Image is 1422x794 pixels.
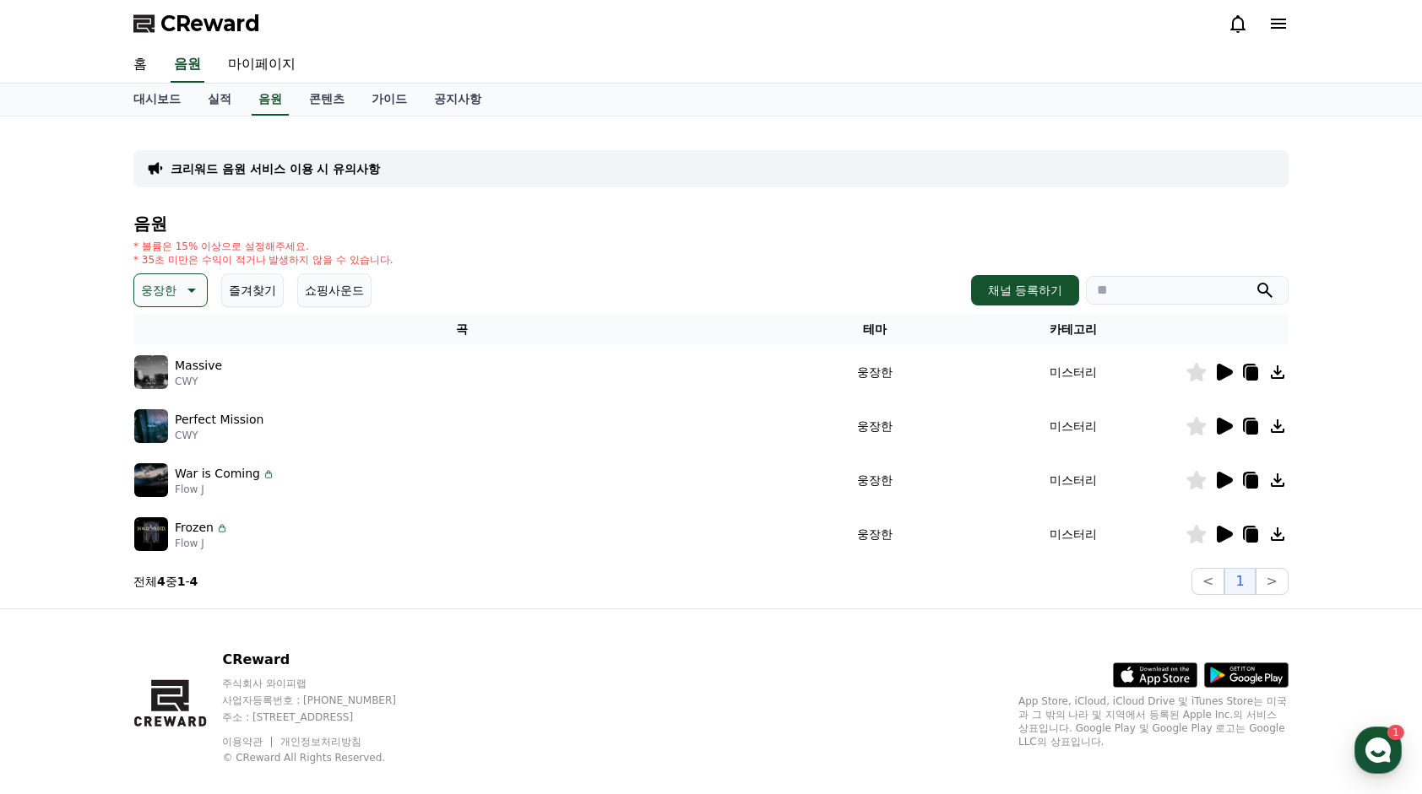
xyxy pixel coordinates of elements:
[175,411,263,429] p: Perfect Mission
[222,710,428,724] p: 주소 : [STREET_ADDRESS]
[960,314,1186,345] th: 카테고리
[790,314,960,345] th: 테마
[134,517,168,551] img: music
[171,47,204,83] a: 음원
[120,84,194,116] a: 대시보드
[960,507,1186,561] td: 미스터리
[171,160,380,177] a: 크리워드 음원 서비스 이용 시 유의사항
[134,409,168,443] img: music
[222,736,275,748] a: 이용약관
[175,429,263,442] p: CWY
[280,736,361,748] a: 개인정보처리방침
[133,10,260,37] a: CReward
[190,575,198,588] strong: 4
[133,573,198,590] p: 전체 중 -
[222,694,428,707] p: 사업자등록번호 : [PHONE_NUMBER]
[1191,568,1224,595] button: <
[296,84,358,116] a: 콘텐츠
[133,273,208,307] button: 웅장한
[175,357,222,375] p: Massive
[157,575,166,588] strong: 4
[177,575,186,588] strong: 1
[421,84,495,116] a: 공지사항
[175,537,229,550] p: Flow J
[175,465,260,483] p: War is Coming
[790,345,960,399] td: 웅장한
[971,275,1079,305] button: 채널 등록하기
[790,507,960,561] td: 웅장한
[358,84,421,116] a: 가이드
[1256,568,1289,595] button: >
[133,214,1289,233] h4: 음원
[790,453,960,507] td: 웅장한
[222,751,428,764] p: © CReward All Rights Reserved.
[120,47,160,83] a: 홈
[175,483,275,496] p: Flow J
[252,84,289,116] a: 음원
[175,519,214,537] p: Frozen
[194,84,245,116] a: 실적
[134,463,168,497] img: music
[222,650,428,670] p: CReward
[960,453,1186,507] td: 미스터리
[790,399,960,453] td: 웅장한
[960,399,1186,453] td: 미스터리
[960,345,1186,399] td: 미스터리
[133,253,393,267] p: * 35초 미만은 수익이 적거나 발생하지 않을 수 있습니다.
[221,273,284,307] button: 즐겨찾기
[175,375,222,388] p: CWY
[222,677,428,690] p: 주식회사 와이피랩
[160,10,260,37] span: CReward
[141,278,176,302] p: 웅장한
[133,314,790,345] th: 곡
[214,47,309,83] a: 마이페이지
[134,355,168,389] img: music
[1018,694,1289,748] p: App Store, iCloud, iCloud Drive 및 iTunes Store는 미국과 그 밖의 나라 및 지역에서 등록된 Apple Inc.의 서비스 상표입니다. Goo...
[133,240,393,253] p: * 볼륨은 15% 이상으로 설정해주세요.
[1224,568,1255,595] button: 1
[297,273,372,307] button: 쇼핑사운드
